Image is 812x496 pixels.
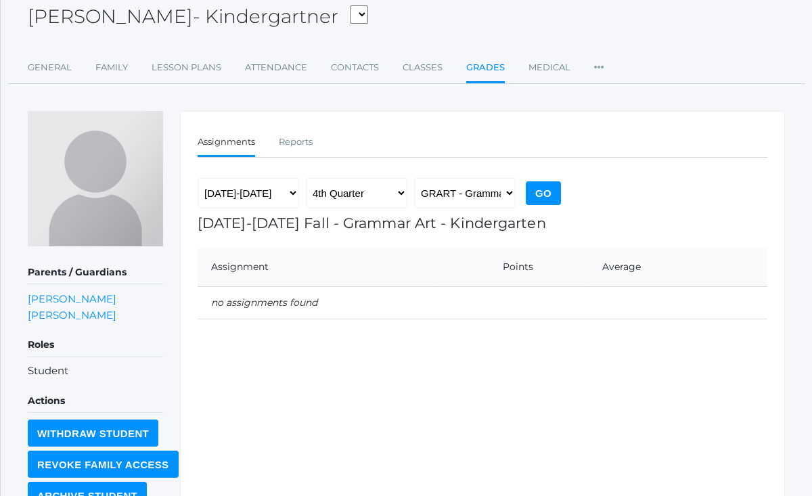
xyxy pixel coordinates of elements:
a: Grades [466,54,505,83]
a: [PERSON_NAME] [28,292,116,305]
a: Medical [528,54,570,81]
h5: Roles [28,334,163,357]
input: Withdraw Student [28,420,158,447]
h1: [DATE]-[DATE] Fall - Grammar Art - Kindergarten [198,215,767,231]
a: General [28,54,72,81]
input: Revoke Family Access [28,451,179,478]
a: Reports [279,129,313,156]
a: Lesson Plans [152,54,221,81]
h2: [PERSON_NAME] [28,6,368,27]
img: Titus Magill [28,111,163,246]
h5: Actions [28,390,163,413]
th: Average [589,248,767,287]
span: - Kindergartner [193,5,338,28]
th: Points [437,248,589,287]
h5: Parents / Guardians [28,261,163,284]
th: Assignment [198,248,437,287]
input: Go [526,181,561,205]
a: [PERSON_NAME] [28,309,116,321]
a: Assignments [198,129,255,158]
a: Family [95,54,128,81]
a: Attendance [245,54,307,81]
a: Classes [403,54,443,81]
em: no assignments found [211,296,317,309]
a: Contacts [331,54,379,81]
li: Student [28,363,163,379]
